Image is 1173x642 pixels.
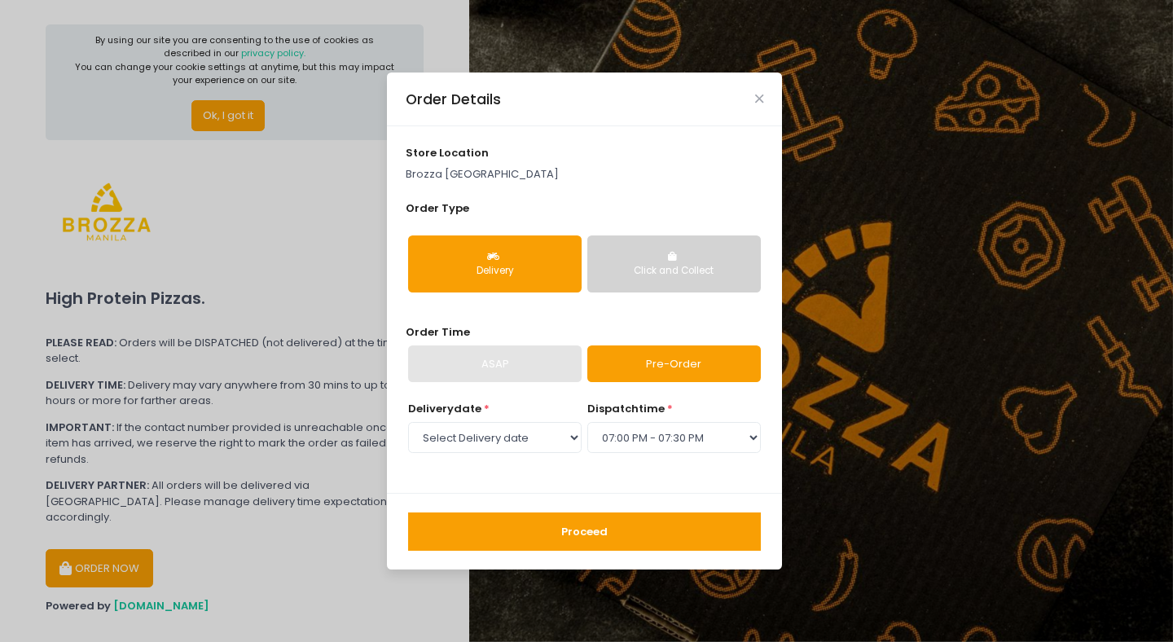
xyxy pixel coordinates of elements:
div: Delivery [420,264,570,279]
span: store location [406,145,489,160]
span: Order Type [406,200,469,216]
div: Order Details [406,89,501,110]
button: Close [755,95,763,103]
div: Click and Collect [599,264,749,279]
button: Delivery [408,235,582,292]
span: Order Time [406,324,470,340]
button: Click and Collect [587,235,761,292]
p: Brozza [GEOGRAPHIC_DATA] [406,166,764,182]
span: dispatch time [587,401,665,416]
a: Pre-Order [587,345,761,383]
button: Proceed [408,512,761,552]
span: Delivery date [408,401,481,416]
